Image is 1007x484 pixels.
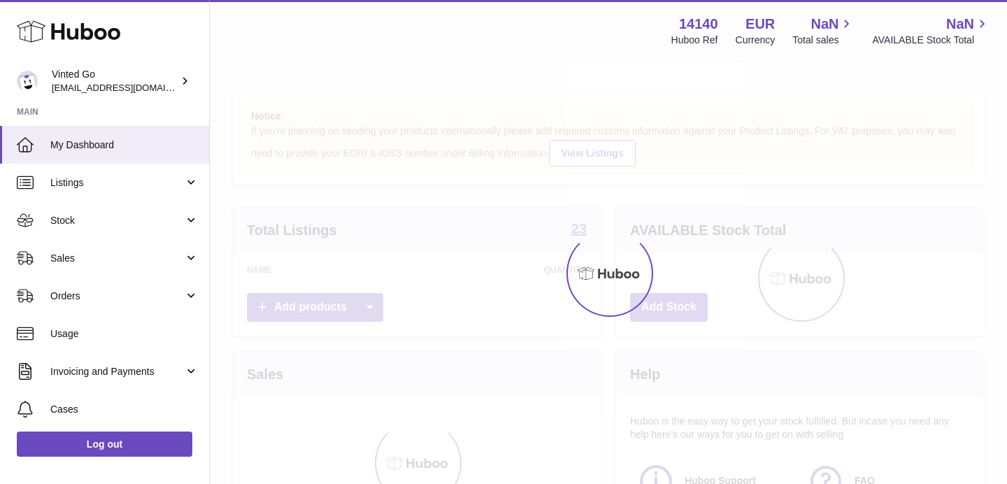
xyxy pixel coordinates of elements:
[50,252,184,265] span: Sales
[17,432,192,457] a: Log out
[50,290,184,303] span: Orders
[52,82,206,93] span: [EMAIL_ADDRESS][DOMAIN_NAME]
[872,34,990,47] span: AVAILABLE Stock Total
[745,15,775,34] strong: EUR
[50,214,184,227] span: Stock
[671,34,718,47] div: Huboo Ref
[50,365,184,378] span: Invoicing and Payments
[872,15,990,47] a: NaN AVAILABLE Stock Total
[810,15,838,34] span: NaN
[50,138,199,152] span: My Dashboard
[792,34,855,47] span: Total sales
[946,15,974,34] span: NaN
[50,403,199,416] span: Cases
[52,68,178,94] div: Vinted Go
[17,71,38,92] img: giedre.bartusyte@vinted.com
[736,34,776,47] div: Currency
[50,176,184,190] span: Listings
[792,15,855,47] a: NaN Total sales
[679,15,718,34] strong: 14140
[50,327,199,341] span: Usage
